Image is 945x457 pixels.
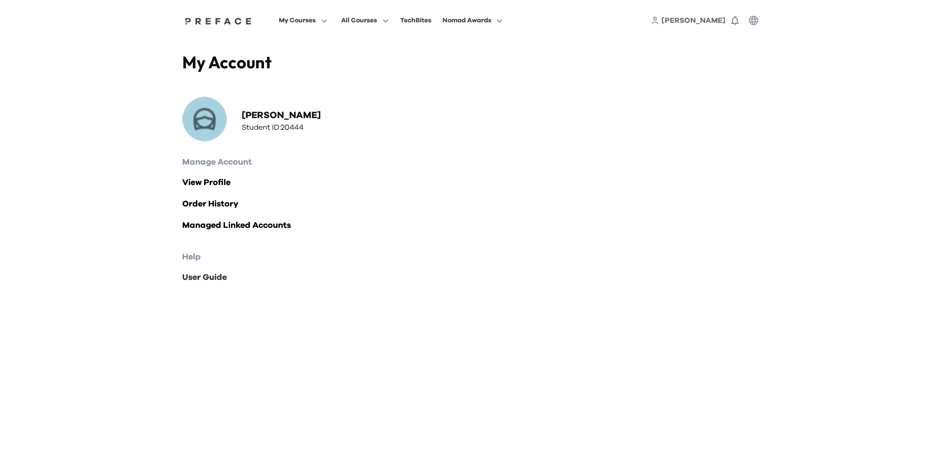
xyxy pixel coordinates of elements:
[182,156,763,169] h2: Manage Account
[182,219,763,232] a: Managed Linked Accounts
[338,14,391,26] button: All Courses
[439,14,505,26] button: Nomad Awards
[341,15,377,26] span: All Courses
[182,176,763,189] a: View Profile
[182,271,763,284] a: User Guide
[279,15,316,26] span: My Courses
[183,17,254,25] img: Preface Logo
[661,17,726,24] span: [PERSON_NAME]
[242,122,321,133] h3: Student ID: 20444
[183,17,254,24] a: Preface Logo
[442,15,491,26] span: Nomad Awards
[242,109,321,122] h2: [PERSON_NAME]
[182,97,227,141] img: Profile Picture
[182,52,473,73] h4: My Account
[276,14,330,26] button: My Courses
[661,15,726,26] a: [PERSON_NAME]
[182,251,763,264] h2: Help
[400,15,431,26] div: TechBites
[182,198,763,211] a: Order History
